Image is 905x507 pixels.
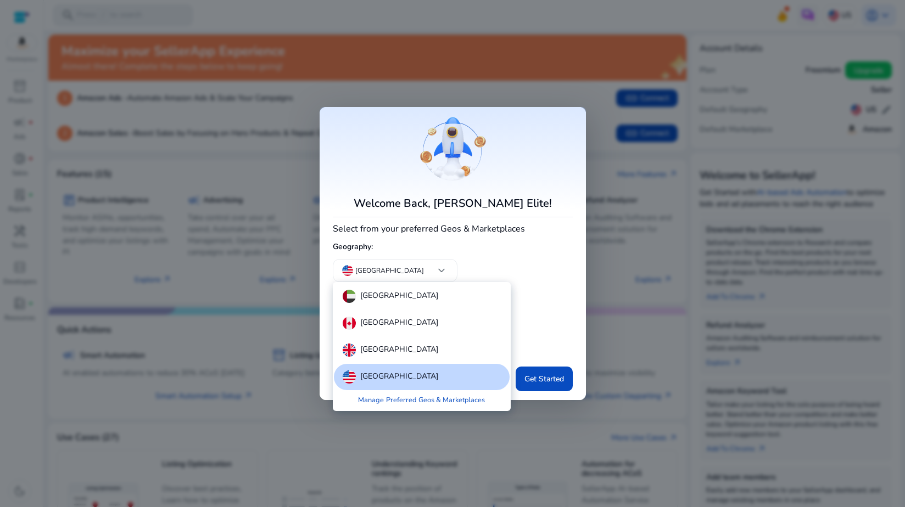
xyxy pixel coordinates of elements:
[386,395,416,405] span: Preferred
[343,370,356,384] img: us.svg
[349,390,494,410] a: ManagePreferredGeos & Marketplaces
[360,370,438,384] p: [GEOGRAPHIC_DATA]
[343,317,356,330] img: ca.svg
[343,290,356,303] img: ae.svg
[360,290,438,303] p: [GEOGRAPHIC_DATA]
[343,343,356,357] img: uk.svg
[360,343,438,357] p: [GEOGRAPHIC_DATA]
[360,317,438,330] p: [GEOGRAPHIC_DATA]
